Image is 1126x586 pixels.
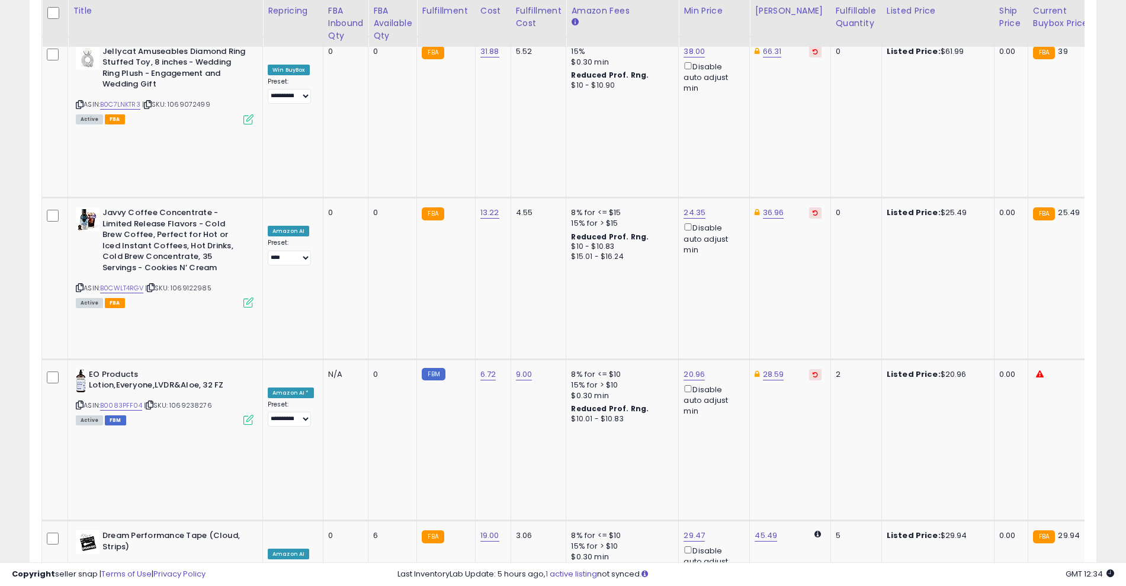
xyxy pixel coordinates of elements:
[516,207,557,218] div: 4.55
[571,218,669,229] div: 15% for > $15
[836,207,872,218] div: 0
[571,380,669,390] div: 15% for > $10
[76,415,103,425] span: All listings currently available for purchase on Amazon
[571,207,669,218] div: 8% for <= $15
[516,369,532,380] a: 9.00
[422,530,444,543] small: FBA
[763,369,784,380] a: 28.59
[571,70,649,80] b: Reduced Prof. Rng.
[516,46,557,57] div: 5.52
[100,100,140,110] a: B0C7LNKTR3
[268,549,309,559] div: Amazon AI
[89,369,233,394] b: EO Products Lotion,Everyone,LVDR&Aloe, 32 FZ
[268,5,318,17] div: Repricing
[1033,46,1055,59] small: FBA
[1033,207,1055,220] small: FBA
[684,369,705,380] a: 20.96
[268,78,314,104] div: Preset:
[76,298,103,308] span: All listings currently available for purchase on Amazon
[571,242,669,252] div: $10 - $10.83
[480,207,499,219] a: 13.22
[684,544,740,578] div: Disable auto adjust min
[144,401,212,410] span: | SKU: 1069238276
[684,530,705,542] a: 29.47
[76,207,254,306] div: ASIN:
[755,530,777,542] a: 45.49
[422,5,470,17] div: Fulfillment
[12,569,206,580] div: seller snap | |
[571,46,669,57] div: 15%
[268,401,314,427] div: Preset:
[373,369,408,380] div: 0
[684,221,740,255] div: Disable auto adjust min
[836,46,872,57] div: 0
[148,562,216,571] span: | SKU: 1069262425
[76,207,100,231] img: 41R77Bc3lTL._SL40_.jpg
[763,46,782,57] a: 66.31
[145,283,211,293] span: | SKU: 1069122985
[836,5,877,30] div: Fulfillable Quantity
[328,207,360,218] div: 0
[100,401,142,411] a: B0083PFF04
[76,46,100,70] img: 31fHq+wXWEL._SL40_.jpg
[422,207,444,220] small: FBA
[373,46,408,57] div: 0
[76,530,100,554] img: 31JLZeIHcQL._SL40_.jpg
[1033,530,1055,543] small: FBA
[1058,207,1080,218] span: 25.49
[328,369,360,380] div: N/A
[1058,530,1080,541] span: 29.94
[422,368,445,380] small: FBM
[571,5,673,17] div: Amazon Fees
[328,5,364,42] div: FBA inbound Qty
[571,81,669,91] div: $10 - $10.90
[73,5,258,17] div: Title
[105,114,125,124] span: FBA
[480,46,499,57] a: 31.88
[571,369,669,380] div: 8% for <= $10
[480,369,496,380] a: 6.72
[887,5,989,17] div: Listed Price
[571,57,669,68] div: $0.30 min
[12,568,55,579] strong: Copyright
[684,60,740,94] div: Disable auto adjust min
[1058,46,1067,57] span: 39
[422,46,444,59] small: FBA
[102,207,246,276] b: Javvy Coffee Concentrate - Limited Release Flavors - Cold Brew Coffee, Perfect for Hot or Iced In...
[571,252,669,262] div: $15.01 - $16.24
[763,207,784,219] a: 36.96
[76,369,86,393] img: 41VSSDXbm+L._SL40_.jpg
[887,530,985,541] div: $29.94
[887,369,985,380] div: $20.96
[105,298,125,308] span: FBA
[684,46,705,57] a: 38.00
[887,46,941,57] b: Listed Price:
[684,207,705,219] a: 24.35
[999,369,1019,380] div: 0.00
[571,17,578,28] small: Amazon Fees.
[101,568,152,579] a: Terms of Use
[76,46,254,123] div: ASIN:
[153,568,206,579] a: Privacy Policy
[373,5,412,42] div: FBA Available Qty
[268,65,310,75] div: Win BuyBox
[887,530,941,541] b: Listed Price:
[755,5,825,17] div: [PERSON_NAME]
[100,283,143,293] a: B0CWLT4RGV
[571,541,669,552] div: 15% for > $10
[397,569,1114,580] div: Last InventoryLab Update: 5 hours ago, not synced.
[480,530,499,542] a: 19.00
[836,369,872,380] div: 2
[836,530,872,541] div: 5
[516,530,557,541] div: 3.06
[546,568,597,579] a: 1 active listing
[571,414,669,424] div: $10.01 - $10.83
[887,46,985,57] div: $61.99
[102,530,246,555] b: Dream Performance Tape (Cloud, Strips)
[999,46,1019,57] div: 0.00
[105,415,126,425] span: FBM
[142,100,210,109] span: | SKU: 1069072499
[76,530,254,585] div: ASIN:
[76,369,254,424] div: ASIN:
[480,5,506,17] div: Cost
